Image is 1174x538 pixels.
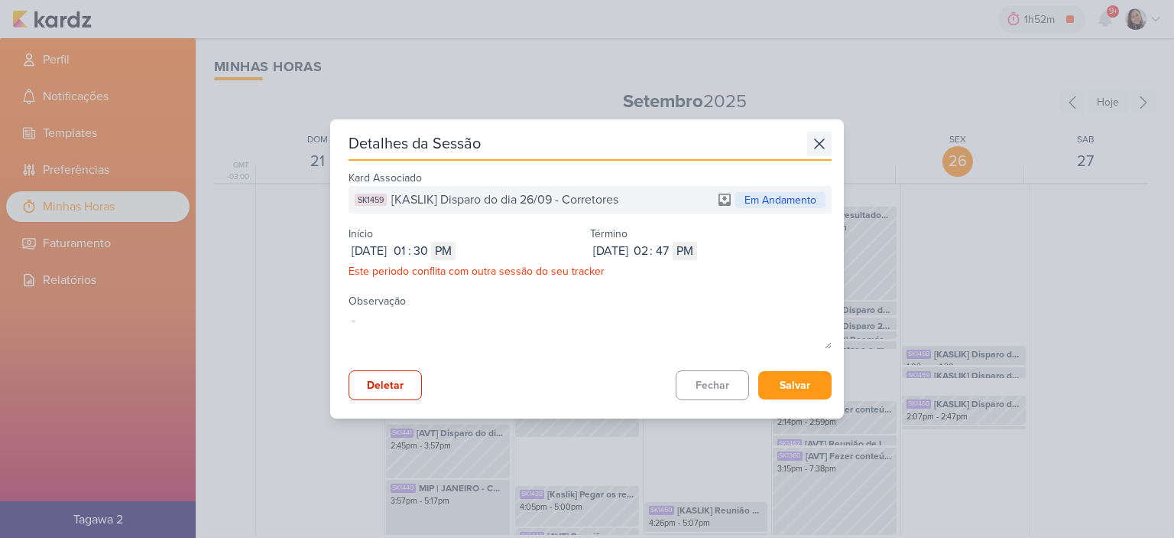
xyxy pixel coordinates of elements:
[408,242,411,260] div: :
[349,370,422,400] button: Deletar
[349,265,605,278] span: Este periodo conflita com outra sessão do seu tracker
[391,191,618,209] span: [KASLIK] Disparo do dia 26/09 - Corretores
[355,194,387,207] div: SK1459
[758,371,832,399] button: Salvar
[349,171,422,184] label: Kard Associado
[590,227,628,240] label: Término
[349,227,373,240] label: Início
[735,192,825,208] div: Em Andamento
[650,242,653,260] div: :
[349,295,406,308] label: Observação
[676,370,749,400] button: Fechar
[349,133,481,155] div: Detalhes da Sessão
